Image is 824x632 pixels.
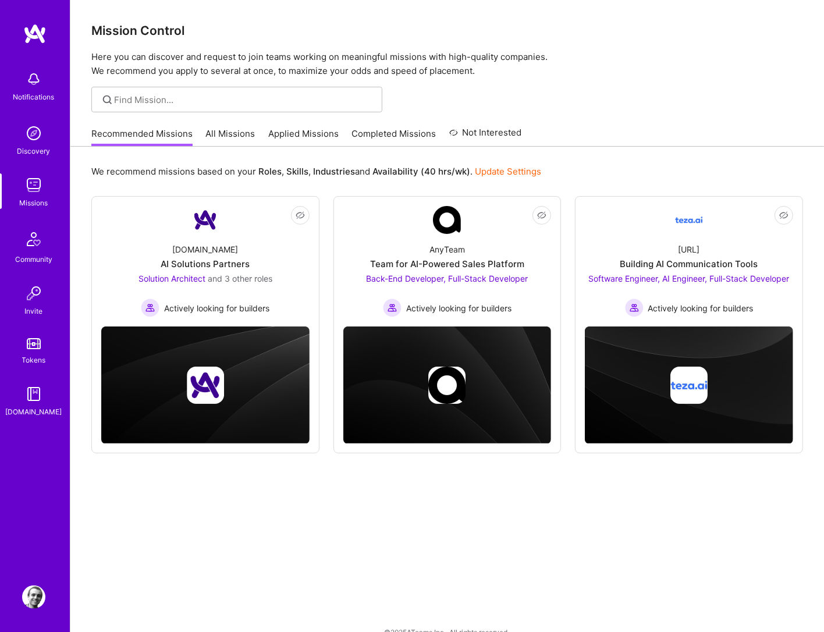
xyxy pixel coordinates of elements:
[115,94,374,106] input: Find Mission...
[91,127,193,147] a: Recommended Missions
[13,91,55,103] div: Notifications
[433,206,461,234] img: Company Logo
[22,282,45,305] img: Invite
[352,127,436,147] a: Completed Missions
[286,166,308,177] b: Skills
[25,305,43,317] div: Invite
[91,50,803,78] p: Here you can discover and request to join teams working on meaningful missions with high-quality ...
[475,166,541,177] a: Update Settings
[366,274,528,283] span: Back-End Developer, Full-Stack Developer
[208,274,272,283] span: and 3 other roles
[585,326,793,444] img: cover
[268,127,339,147] a: Applied Missions
[141,299,159,317] img: Actively looking for builders
[6,406,62,418] div: [DOMAIN_NAME]
[537,211,546,220] i: icon EyeClosed
[20,197,48,209] div: Missions
[22,173,45,197] img: teamwork
[372,166,470,177] b: Availability (40 hrs/wk)
[91,165,541,177] p: We recommend missions based on your , , and .
[343,206,552,317] a: Company LogoAnyTeamTeam for AI-Powered Sales PlatformBack-End Developer, Full-Stack Developer Act...
[22,122,45,145] img: discovery
[679,243,700,255] div: [URL]
[23,23,47,44] img: logo
[101,326,310,444] img: cover
[620,258,758,270] div: Building AI Communication Tools
[161,258,250,270] div: AI Solutions Partners
[91,23,803,38] h3: Mission Control
[675,206,703,234] img: Company Logo
[20,225,48,253] img: Community
[22,585,45,609] img: User Avatar
[585,206,793,317] a: Company Logo[URL]Building AI Communication ToolsSoftware Engineer, AI Engineer, Full-Stack Develo...
[779,211,789,220] i: icon EyeClosed
[17,145,51,157] div: Discovery
[258,166,282,177] b: Roles
[22,382,45,406] img: guide book
[406,302,512,314] span: Actively looking for builders
[22,354,46,366] div: Tokens
[27,338,41,349] img: tokens
[648,302,754,314] span: Actively looking for builders
[138,274,205,283] span: Solution Architect
[589,274,790,283] span: Software Engineer, AI Engineer, Full-Stack Developer
[191,206,219,234] img: Company Logo
[296,211,305,220] i: icon EyeClosed
[22,68,45,91] img: bell
[206,127,255,147] a: All Missions
[429,243,465,255] div: AnyTeam
[187,367,224,404] img: Company logo
[164,302,269,314] span: Actively looking for builders
[172,243,238,255] div: [DOMAIN_NAME]
[370,258,524,270] div: Team for AI-Powered Sales Platform
[343,326,552,444] img: cover
[15,253,52,265] div: Community
[19,585,48,609] a: User Avatar
[101,206,310,317] a: Company Logo[DOMAIN_NAME]AI Solutions PartnersSolution Architect and 3 other rolesActively lookin...
[670,367,708,404] img: Company logo
[313,166,355,177] b: Industries
[428,367,466,404] img: Company logo
[101,93,114,106] i: icon SearchGrey
[449,126,522,147] a: Not Interested
[383,299,402,317] img: Actively looking for builders
[625,299,644,317] img: Actively looking for builders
